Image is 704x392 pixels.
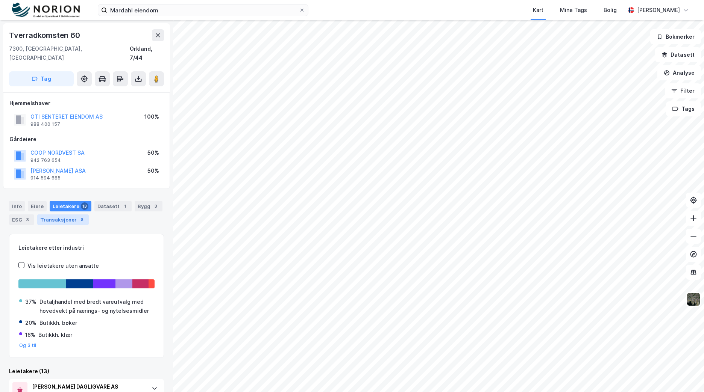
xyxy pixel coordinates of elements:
[152,202,159,210] div: 3
[39,318,77,327] div: Butikkh. bøker
[19,342,36,348] button: Og 3 til
[657,65,701,80] button: Analyse
[147,166,159,175] div: 50%
[30,175,61,181] div: 914 594 685
[9,71,74,86] button: Tag
[50,201,91,211] div: Leietakere
[25,330,35,339] div: 16%
[37,214,89,225] div: Transaksjoner
[27,261,99,270] div: Vis leietakere uten ansatte
[30,121,60,127] div: 988 400 157
[39,297,154,315] div: Detaljhandel med bredt vareutvalg med hovedvekt på nærings- og nytelsesmidler
[81,202,88,210] div: 13
[18,243,155,252] div: Leietakere etter industri
[9,135,164,144] div: Gårdeiere
[604,6,617,15] div: Bolig
[666,356,704,392] iframe: Chat Widget
[121,202,129,210] div: 1
[665,83,701,98] button: Filter
[130,44,164,62] div: Orkland, 7/44
[78,216,86,223] div: 8
[9,44,130,62] div: 7300, [GEOGRAPHIC_DATA], [GEOGRAPHIC_DATA]
[30,157,61,163] div: 942 763 654
[147,148,159,157] div: 50%
[32,382,144,391] div: [PERSON_NAME] DAGLIGVARE AS
[135,201,162,211] div: Bygg
[637,6,680,15] div: [PERSON_NAME]
[533,6,543,15] div: Kart
[12,3,80,18] img: norion-logo.80e7a08dc31c2e691866.png
[9,29,82,41] div: Tverradkomsten 60
[38,330,72,339] div: Butikkh. klær
[560,6,587,15] div: Mine Tags
[24,216,31,223] div: 3
[9,99,164,108] div: Hjemmelshaver
[25,318,36,327] div: 20%
[9,201,25,211] div: Info
[655,47,701,62] button: Datasett
[144,112,159,121] div: 100%
[666,101,701,116] button: Tags
[666,356,704,392] div: Kontrollprogram for chat
[9,367,164,376] div: Leietakere (13)
[107,5,299,16] input: Søk på adresse, matrikkel, gårdeiere, leietakere eller personer
[650,29,701,44] button: Bokmerker
[25,297,36,306] div: 37%
[28,201,47,211] div: Eiere
[94,201,132,211] div: Datasett
[9,214,34,225] div: ESG
[686,292,701,306] img: 9k=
